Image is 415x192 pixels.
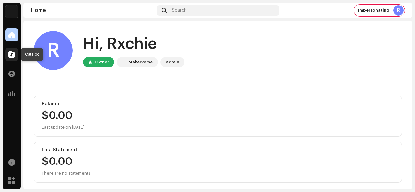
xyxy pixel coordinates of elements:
div: R [393,5,404,16]
span: Search [172,8,187,13]
div: Last Statement [42,147,394,152]
div: Hi, Rxchie [83,34,184,54]
div: Makerverse [128,58,153,66]
div: There are no statements [42,169,90,177]
img: f729c614-9fb7-4848-b58a-1d870abb8325 [118,58,126,66]
re-o-card-value: Balance [34,96,402,137]
re-o-card-value: Last Statement [34,142,402,183]
span: Impersonating [358,8,389,13]
div: Balance [42,101,394,107]
div: R [34,31,73,70]
img: f729c614-9fb7-4848-b58a-1d870abb8325 [5,5,18,18]
div: Admin [166,58,179,66]
div: Owner [95,58,109,66]
div: Last update on [DATE] [42,123,394,131]
div: Home [31,8,154,13]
